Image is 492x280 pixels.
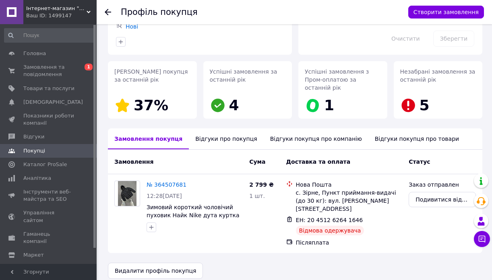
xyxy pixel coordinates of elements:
[4,28,95,43] input: Пошук
[296,181,403,189] div: Нова Пошта
[85,64,93,70] span: 1
[249,181,274,188] span: 2 799 ₴
[105,8,111,16] div: Повернутися назад
[121,7,198,17] h1: Профіль покупця
[296,226,364,235] div: Відмова одержувача
[296,217,363,223] span: ЕН: 20 4512 6264 1646
[249,193,265,199] span: 1 шт.
[114,181,140,206] a: Фото товару
[229,97,239,113] span: 4
[108,263,203,279] button: Видалити профіль покупця
[249,159,265,165] span: Cума
[114,68,188,83] span: [PERSON_NAME] покупця за останній рік
[296,239,403,247] div: Післяплата
[210,68,277,83] span: Успішні замовлення за останній рік
[147,204,240,226] a: Зимовий короткий чоловічий пуховик Найк Nike дута куртка Storm fit
[416,196,469,204] span: Подивитися відгук
[400,68,475,83] span: Незабрані замовлення за останній рік
[23,133,44,140] span: Відгуки
[305,68,369,91] span: Успішні замовлення з Пром-оплатою за останній рік
[23,161,67,168] span: Каталог ProSale
[23,188,74,203] span: Інструменти веб-майстра та SEO
[23,175,51,182] span: Аналітика
[23,85,74,92] span: Товари та послуги
[408,6,484,19] button: Створити замовлення
[23,147,45,154] span: Покупці
[134,97,168,113] span: 37%
[189,128,263,149] div: Відгуки про покупця
[409,159,430,165] span: Статус
[264,128,368,149] div: Відгуки покупця про компанію
[147,193,182,199] span: 12:28[DATE]
[114,159,153,165] span: Замовлення
[409,181,476,189] div: Заказ отправлен
[474,231,490,247] button: Чат з покупцем
[23,209,74,224] span: Управління сайтом
[108,128,189,149] div: Замовлення покупця
[23,251,44,259] span: Маркет
[368,128,465,149] div: Відгуки покупця про товари
[126,23,138,30] a: Нові
[23,64,74,78] span: Замовлення та повідомлення
[26,5,87,12] span: Інтернет-магазин "Trailhead"
[118,181,137,206] img: Фото товару
[147,181,186,188] a: № 364507681
[324,97,334,113] span: 1
[409,192,476,207] button: Подивитися відгук
[23,231,74,245] span: Гаманець компанії
[296,189,403,213] div: с. Зірне, Пункт приймання-видачі (до 30 кг): вул. [PERSON_NAME][STREET_ADDRESS]
[286,159,351,165] span: Доставка та оплата
[23,99,83,106] span: [DEMOGRAPHIC_DATA]
[23,50,46,57] span: Головна
[23,112,74,127] span: Показники роботи компанії
[26,12,97,19] div: Ваш ID: 1499147
[420,97,430,113] span: 5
